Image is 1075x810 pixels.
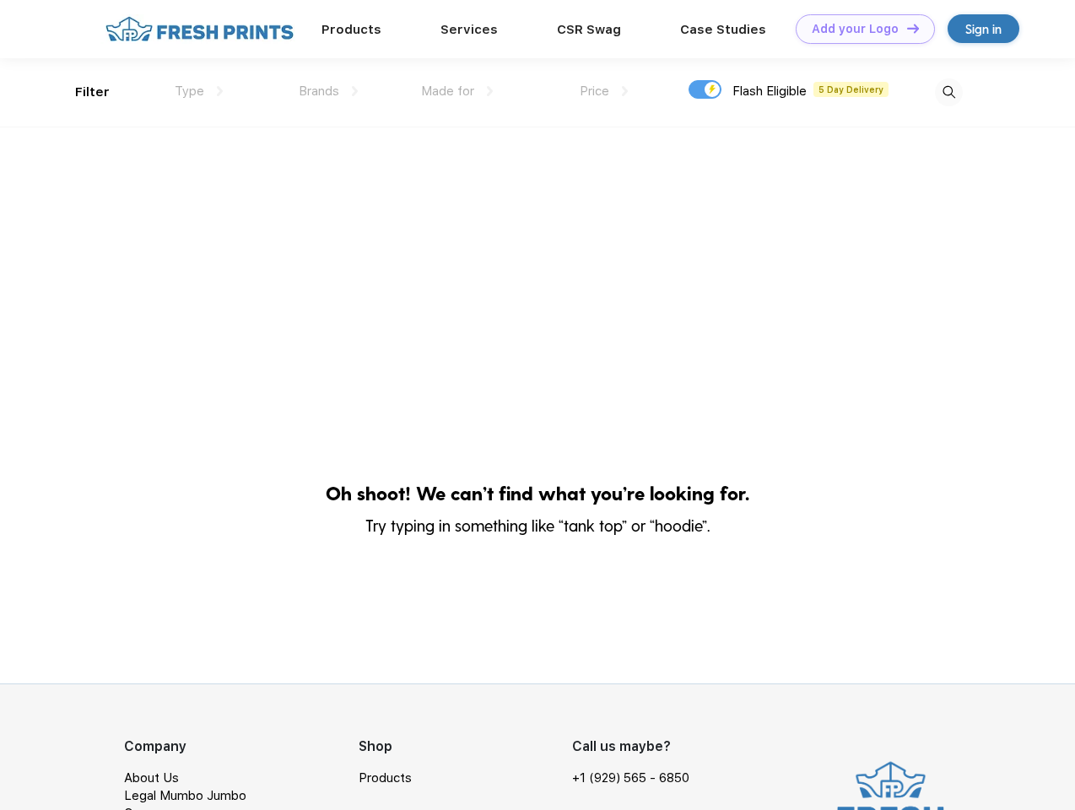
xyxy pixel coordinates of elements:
[124,788,246,803] a: Legal Mumbo Jumbo
[572,769,689,787] a: +1 (929) 565 - 6850
[812,22,899,36] div: Add your Logo
[732,84,807,99] span: Flash Eligible
[487,86,493,96] img: dropdown.png
[75,83,110,102] div: Filter
[557,22,621,37] a: CSR Swag
[175,84,204,99] span: Type
[124,737,359,757] div: Company
[935,78,963,106] img: desktop_search.svg
[299,84,339,99] span: Brands
[907,24,919,33] img: DT
[440,22,498,37] a: Services
[124,770,179,786] a: About Us
[100,14,299,44] img: fo%20logo%202.webp
[352,86,358,96] img: dropdown.png
[359,737,572,757] div: Shop
[321,22,381,37] a: Products
[421,84,474,99] span: Made for
[948,14,1019,43] a: Sign in
[572,737,700,757] div: Call us maybe?
[217,86,223,96] img: dropdown.png
[813,82,889,97] span: 5 Day Delivery
[965,19,1002,39] div: Sign in
[622,86,628,96] img: dropdown.png
[580,84,609,99] span: Price
[359,770,412,786] a: Products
